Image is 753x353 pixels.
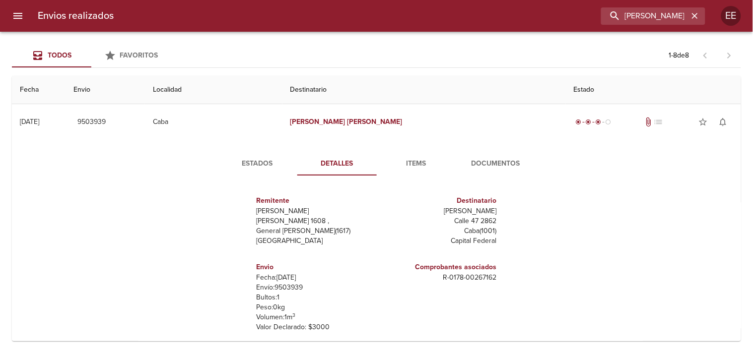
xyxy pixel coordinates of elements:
[462,158,530,170] span: Documentos
[721,6,741,26] div: EE
[717,44,741,67] span: Pagina siguiente
[257,236,373,246] p: [GEOGRAPHIC_DATA]
[693,112,713,132] button: Agregar a favoritos
[48,51,71,59] span: Todos
[606,119,612,125] span: radio_button_unchecked
[6,4,30,28] button: menu
[66,76,145,104] th: Envio
[721,6,741,26] div: Abrir información de usuario
[381,236,497,246] p: Capital Federal
[713,112,733,132] button: Activar notificaciones
[381,273,497,283] p: R - 0178 - 00267162
[257,216,373,226] p: [PERSON_NAME] 1608 ,
[669,51,689,60] p: 1 - 8 de 8
[145,104,282,140] td: Caba
[574,117,614,127] div: En viaje
[718,117,728,127] span: notifications_none
[601,7,688,25] input: buscar
[257,293,373,302] p: Bultos: 1
[12,44,171,67] div: Tabs Envios
[257,302,373,312] p: Peso: 0 kg
[383,158,450,170] span: Items
[257,273,373,283] p: Fecha: [DATE]
[566,76,741,104] th: Estado
[257,206,373,216] p: [PERSON_NAME]
[145,76,282,104] th: Localidad
[290,118,345,126] em: [PERSON_NAME]
[643,117,653,127] span: Tiene documentos adjuntos
[257,283,373,293] p: Envío: 9503939
[224,158,291,170] span: Estados
[257,322,373,332] p: Valor Declarado: $ 3000
[347,118,402,126] em: [PERSON_NAME]
[293,312,296,318] sup: 3
[576,119,582,125] span: radio_button_checked
[38,8,114,24] h6: Envios realizados
[282,76,566,104] th: Destinatario
[257,312,373,322] p: Volumen: 1 m
[257,195,373,206] h6: Remitente
[698,117,708,127] span: star_border
[596,119,602,125] span: radio_button_checked
[120,51,158,59] span: Favoritos
[257,226,373,236] p: General [PERSON_NAME] ( 1617 )
[381,206,497,216] p: [PERSON_NAME]
[653,117,663,127] span: No tiene pedido asociado
[12,76,66,104] th: Fecha
[586,119,592,125] span: radio_button_checked
[381,195,497,206] h6: Destinatario
[257,262,373,273] h6: Envio
[381,216,497,226] p: Calle 47 2862
[20,118,39,126] div: [DATE]
[77,116,106,128] span: 9503939
[73,113,110,131] button: 9503939
[381,262,497,273] h6: Comprobantes asociados
[303,158,371,170] span: Detalles
[381,226,497,236] p: Caba ( 1001 )
[218,152,536,176] div: Tabs detalle de guia
[693,50,717,60] span: Pagina anterior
